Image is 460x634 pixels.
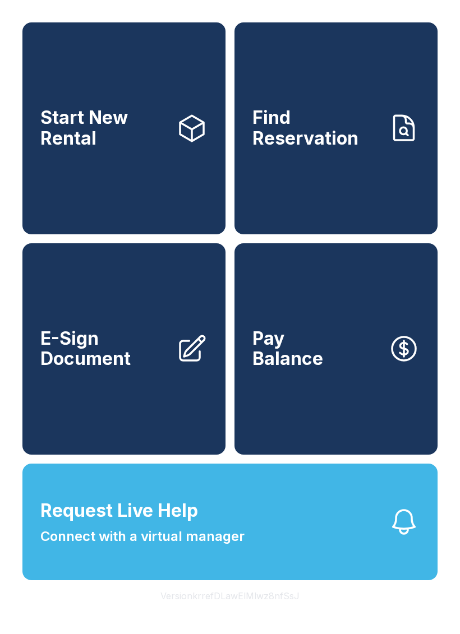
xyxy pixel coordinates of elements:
span: Request Live Help [40,497,198,524]
span: Pay Balance [252,328,323,369]
span: E-Sign Document [40,328,167,369]
button: Request Live HelpConnect with a virtual manager [22,464,438,580]
span: Find Reservation [252,108,379,149]
a: Find Reservation [234,22,438,234]
button: PayBalance [234,243,438,455]
span: Connect with a virtual manager [40,526,245,547]
a: E-Sign Document [22,243,226,455]
a: Start New Rental [22,22,226,234]
button: VersionkrrefDLawElMlwz8nfSsJ [151,580,309,612]
span: Start New Rental [40,108,167,149]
